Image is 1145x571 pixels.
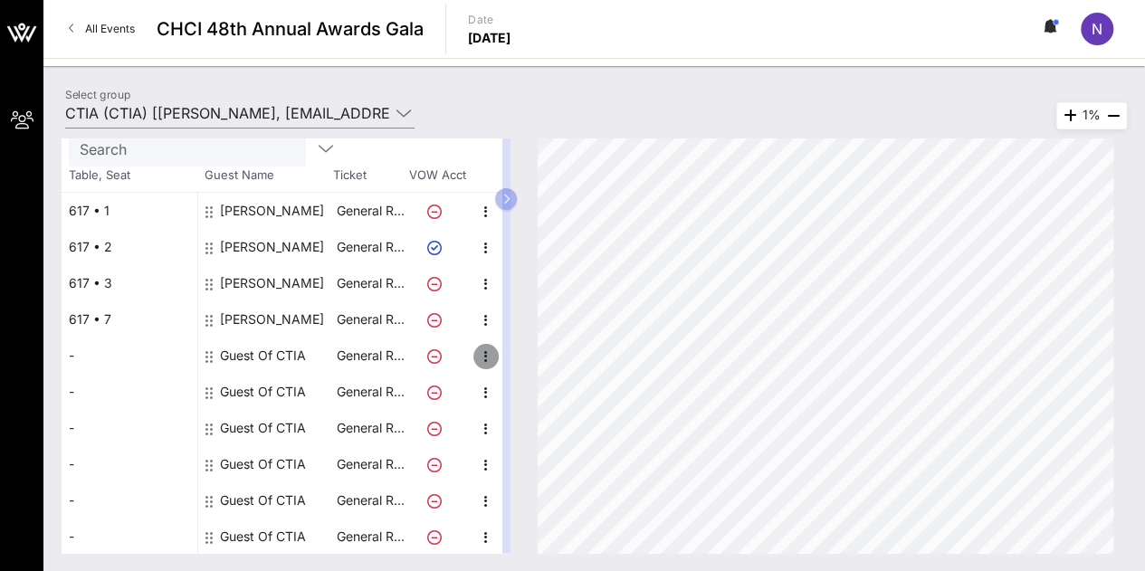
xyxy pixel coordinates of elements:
[334,265,406,301] p: General R…
[62,410,197,446] div: -
[334,519,406,555] p: General R…
[62,265,197,301] div: 617 • 3
[334,410,406,446] p: General R…
[468,11,511,29] p: Date
[334,482,406,519] p: General R…
[65,88,130,101] label: Select group
[62,229,197,265] div: 617 • 2
[220,265,324,301] div: Faith Rynda
[220,193,324,229] div: Chloe Rodriguez
[1092,20,1102,38] span: N
[197,167,333,185] span: Guest Name
[334,374,406,410] p: General R…
[468,29,511,47] p: [DATE]
[334,229,406,265] p: General R…
[1081,13,1113,45] div: N
[220,482,306,519] div: Guest Of CTIA
[62,167,197,185] span: Table, Seat
[220,519,306,555] div: Guest Of CTIA
[220,410,306,446] div: Guest Of CTIA
[333,167,406,185] span: Ticket
[220,229,324,265] div: Norberto Salinas
[334,301,406,338] p: General R…
[334,338,406,374] p: General R…
[157,15,424,43] span: CHCI 48th Annual Awards Gala
[62,301,197,338] div: 617 • 7
[58,14,146,43] a: All Events
[85,22,135,35] span: All Events
[220,338,306,374] div: Guest Of CTIA
[62,446,197,482] div: -
[334,193,406,229] p: General R…
[62,338,197,374] div: -
[220,301,324,338] div: Sophia Lizcano Allred
[62,519,197,555] div: -
[62,374,197,410] div: -
[334,446,406,482] p: General R…
[62,482,197,519] div: -
[1056,102,1127,129] div: 1%
[220,446,306,482] div: Guest Of CTIA
[62,193,197,229] div: 617 • 1
[220,374,306,410] div: Guest Of CTIA
[406,167,469,185] span: VOW Acct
